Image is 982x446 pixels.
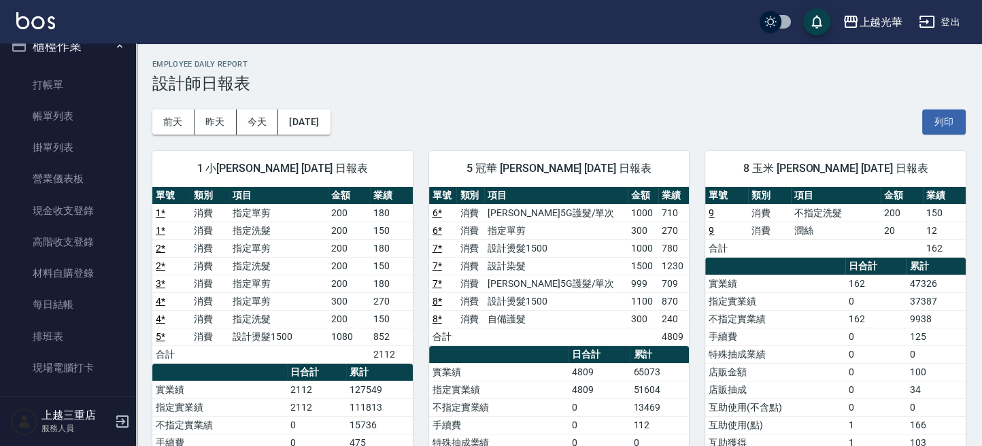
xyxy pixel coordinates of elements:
[328,204,370,222] td: 200
[152,416,287,434] td: 不指定實業績
[5,101,131,132] a: 帳單列表
[370,257,412,275] td: 150
[705,363,845,381] td: 店販金額
[569,346,630,364] th: 日合計
[881,187,924,205] th: 金額
[229,257,328,275] td: 指定洗髮
[456,222,484,239] td: 消費
[881,222,924,239] td: 20
[705,239,748,257] td: 合計
[190,239,228,257] td: 消費
[923,222,966,239] td: 12
[705,310,845,328] td: 不指定實業績
[628,187,658,205] th: 金額
[658,257,689,275] td: 1230
[913,10,966,35] button: 登出
[907,345,966,363] td: 0
[229,292,328,310] td: 指定單剪
[429,416,569,434] td: 手續費
[346,398,412,416] td: 111813
[923,187,966,205] th: 業績
[5,321,131,352] a: 排班表
[569,416,630,434] td: 0
[709,207,714,218] a: 9
[705,398,845,416] td: 互助使用(不含點)
[229,204,328,222] td: 指定單剪
[190,204,228,222] td: 消費
[328,239,370,257] td: 200
[705,187,966,258] table: a dense table
[328,257,370,275] td: 200
[287,381,346,398] td: 2112
[907,258,966,275] th: 累計
[194,109,237,135] button: 昨天
[630,363,689,381] td: 65073
[484,239,628,257] td: 設計燙髮1500
[907,416,966,434] td: 166
[5,195,131,226] a: 現金收支登錄
[845,258,907,275] th: 日合計
[456,257,484,275] td: 消費
[229,222,328,239] td: 指定洗髮
[229,328,328,345] td: 設計燙髮1500
[370,204,412,222] td: 180
[328,222,370,239] td: 200
[456,239,484,257] td: 消費
[837,8,908,36] button: 上越光華
[628,310,658,328] td: 300
[152,398,287,416] td: 指定實業績
[705,416,845,434] td: 互助使用(點)
[152,381,287,398] td: 實業績
[791,187,881,205] th: 項目
[569,398,630,416] td: 0
[484,222,628,239] td: 指定單剪
[346,416,412,434] td: 15736
[907,398,966,416] td: 0
[705,275,845,292] td: 實業績
[429,187,690,346] table: a dense table
[370,328,412,345] td: 852
[41,422,111,434] p: 服務人員
[922,109,966,135] button: 列印
[190,275,228,292] td: 消費
[346,381,412,398] td: 127549
[658,239,689,257] td: 780
[705,328,845,345] td: 手續費
[456,310,484,328] td: 消費
[658,187,689,205] th: 業績
[287,416,346,434] td: 0
[370,275,412,292] td: 180
[705,292,845,310] td: 指定實業績
[370,292,412,310] td: 270
[152,60,966,69] h2: Employee Daily Report
[445,162,673,175] span: 5 冠華 [PERSON_NAME] [DATE] 日報表
[287,398,346,416] td: 2112
[709,225,714,236] a: 9
[923,204,966,222] td: 150
[628,257,658,275] td: 1500
[569,363,630,381] td: 4809
[5,226,131,258] a: 高階收支登錄
[705,345,845,363] td: 特殊抽成業績
[845,363,907,381] td: 0
[229,239,328,257] td: 指定單剪
[748,187,791,205] th: 類別
[429,398,569,416] td: 不指定實業績
[907,328,966,345] td: 125
[456,187,484,205] th: 類別
[803,8,830,35] button: save
[190,310,228,328] td: 消費
[328,328,370,345] td: 1080
[370,239,412,257] td: 180
[907,381,966,398] td: 34
[628,275,658,292] td: 999
[328,275,370,292] td: 200
[705,187,748,205] th: 單號
[152,345,190,363] td: 合計
[278,109,330,135] button: [DATE]
[484,310,628,328] td: 自備護髮
[328,310,370,328] td: 200
[630,416,689,434] td: 112
[907,310,966,328] td: 9938
[229,275,328,292] td: 指定單剪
